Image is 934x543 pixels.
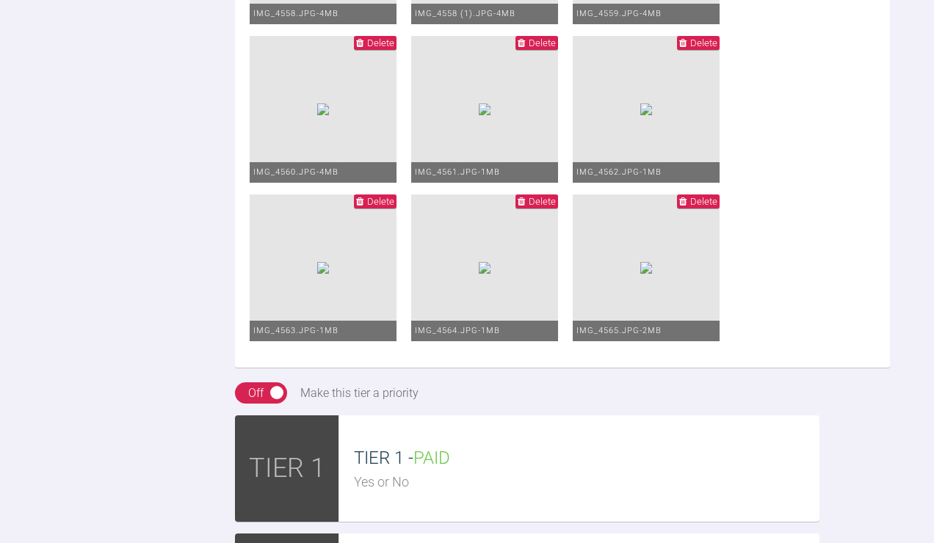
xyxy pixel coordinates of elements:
div: Yes or No [354,472,819,493]
span: IMG_4559.JPG - 4MB [576,9,662,18]
span: Delete [690,37,717,48]
span: Delete [367,37,394,48]
img: 52f5c184-d0f3-41d5-9f90-ab3c0e73cd38 [479,103,490,115]
span: TIER 1 - [354,448,450,468]
span: IMG_4558.JPG - 4MB [253,9,339,18]
span: IMG_4563.JPG - 1MB [253,326,339,335]
img: 876f5507-6524-4938-8d1b-22d1f01b5502 [317,262,329,274]
img: 06fea60e-7f63-4181-a555-e92b11b6f2aa [479,262,490,274]
span: IMG_4562.JPG - 1MB [576,167,662,177]
span: IMG_4561.JPG - 1MB [415,167,500,177]
img: 3eb5804d-2aca-4f62-a20f-da15ba15d98e [640,262,652,274]
span: PAID [413,448,450,468]
img: 6f5b326d-1fd7-43c4-9cb5-512e5050cf34 [640,103,652,115]
span: IMG_4558 (1).JPG - 4MB [415,9,515,18]
div: Make this tier a priority [300,384,419,403]
span: Delete [367,196,394,207]
span: TIER 1 [249,448,325,490]
span: IMG_4564.JPG - 1MB [415,326,500,335]
span: Delete [690,196,717,207]
span: Delete [529,37,556,48]
span: Delete [529,196,556,207]
div: Off [248,384,264,403]
span: IMG_4560.JPG - 4MB [253,167,339,177]
img: 40d823d8-99c7-4ab4-a82d-27f627055f03 [317,103,329,115]
span: IMG_4565.JPG - 2MB [576,326,662,335]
